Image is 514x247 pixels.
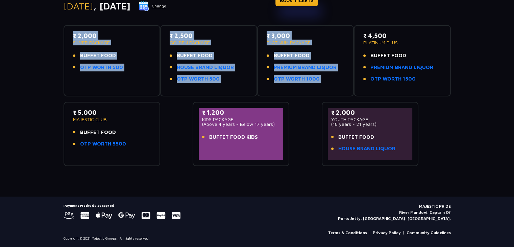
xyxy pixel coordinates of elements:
[331,117,409,122] p: YOUTH PACKAGE
[64,203,180,207] h5: Payment Methods accepted
[274,64,337,71] a: PREMIUM BRAND LIQUOR
[64,0,93,12] span: [DATE]
[331,122,409,127] p: (18 years - 21 years)
[370,52,406,60] span: BUFFET FOOD
[202,122,280,127] p: (Above 4 years - Below 17 years)
[370,75,416,83] a: OTP WORTH 1500
[139,1,167,12] button: Change
[338,133,374,141] span: BUFFET FOOD
[170,40,248,45] p: GOLDEN PACKAGE
[73,40,151,45] p: SILVER PACKAGE
[93,0,130,12] span: , [DATE]
[370,64,433,71] a: PREMIUM BRAND LIQUOR
[177,75,220,83] a: OTP WORTH 500
[170,31,248,40] p: ₹ 2,500
[407,230,451,236] a: Community Guidelines
[209,133,258,141] span: BUFFET FOOD KIDS
[331,108,409,117] p: ₹ 2,000
[80,129,116,136] span: BUFFET FOOD
[73,117,151,122] p: MAJESTIC CLUB
[80,140,126,148] a: OTP WORTH 5500
[80,52,116,60] span: BUFFET FOOD
[373,230,401,236] a: Privacy Policy
[73,31,151,40] p: ₹ 2,000
[267,31,345,40] p: ₹ 3,000
[80,64,123,71] a: OTP WORTH 500
[177,64,234,71] a: HOUSE BRAND LIQUOR
[363,40,441,45] p: PLATINUM PLUS
[338,203,451,222] p: MAJESTIC PRIDE River Mandovi, Captain Of Ports Jetty, [GEOGRAPHIC_DATA], [GEOGRAPHIC_DATA].
[363,31,441,40] p: ₹ 4,500
[64,236,150,241] p: Copyright © 2021 Majestic Groups . All rights reserved.
[177,52,213,60] span: BUFFET FOOD
[274,75,320,83] a: OTP WORTH 1000
[274,52,310,60] span: BUFFET FOOD
[338,145,395,153] a: HOUSE BRAND LIQUOR
[202,117,280,122] p: KIDS PACKAGE
[73,108,151,117] p: ₹ 5,000
[267,40,345,45] p: PLATINUM PACKAGE
[328,230,367,236] a: Terms & Conditions
[202,108,280,117] p: ₹ 1,200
